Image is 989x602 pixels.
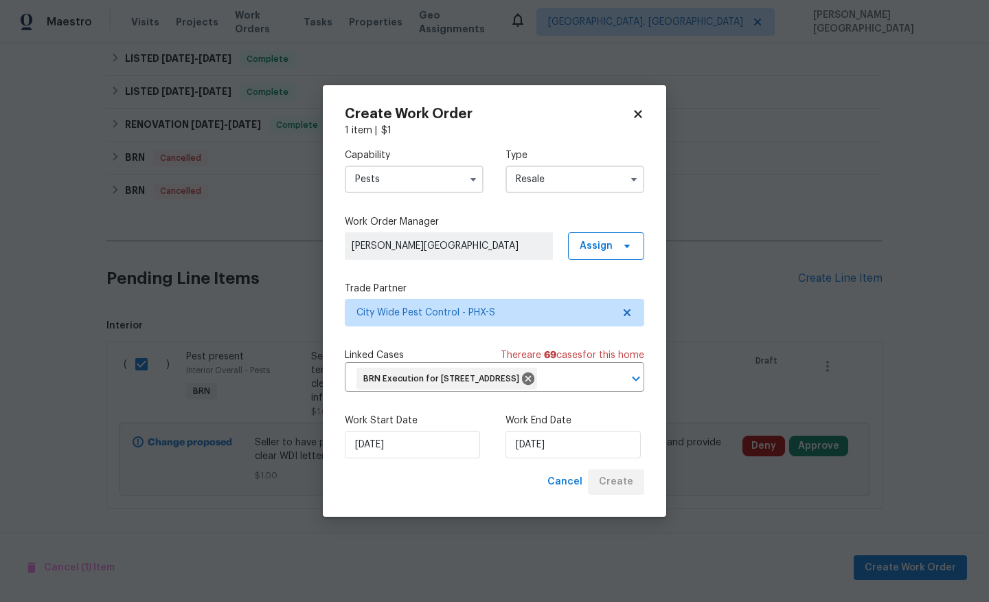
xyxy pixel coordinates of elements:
[626,369,646,388] button: Open
[345,282,644,296] label: Trade Partner
[505,414,644,427] label: Work End Date
[345,414,484,427] label: Work Start Date
[356,368,537,390] div: BRN Execution for [STREET_ADDRESS]
[580,239,613,253] span: Assign
[345,215,644,229] label: Work Order Manager
[505,166,644,193] input: Select...
[381,126,391,135] span: $ 1
[352,239,546,253] span: [PERSON_NAME][GEOGRAPHIC_DATA]
[363,373,525,385] span: BRN Execution for [STREET_ADDRESS]
[544,350,556,360] span: 69
[547,473,582,491] span: Cancel
[501,348,644,362] span: There are case s for this home
[505,148,644,162] label: Type
[505,431,641,458] input: M/D/YYYY
[345,431,480,458] input: M/D/YYYY
[345,166,484,193] input: Select...
[626,171,642,188] button: Show options
[356,306,613,320] span: City Wide Pest Control - PHX-S
[345,348,404,362] span: Linked Cases
[345,107,632,121] h2: Create Work Order
[345,124,644,137] div: 1 item |
[465,171,481,188] button: Show options
[542,469,588,495] button: Cancel
[345,148,484,162] label: Capability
